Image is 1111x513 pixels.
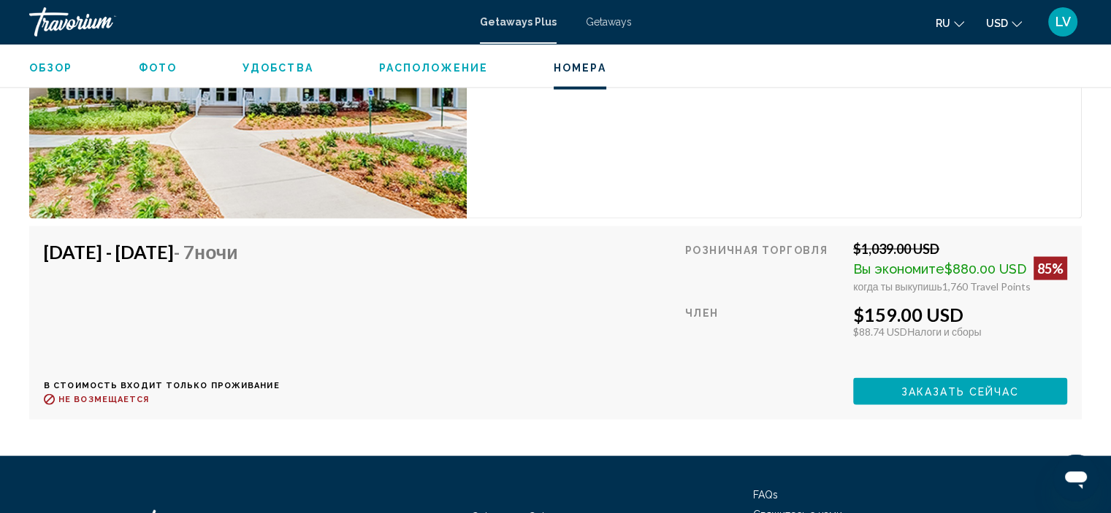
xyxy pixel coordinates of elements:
[58,395,149,404] span: Не возмещается
[174,241,238,263] span: - 7
[853,378,1067,405] button: Заказать сейчас
[685,304,842,367] div: Член
[554,61,606,74] button: Номера
[853,241,1067,257] div: $1,039.00 USD
[243,61,313,74] button: Удобства
[942,280,1031,293] span: 1,760 Travel Points
[753,489,778,501] a: FAQs
[901,386,1020,398] span: Заказать сейчас
[1053,455,1099,501] iframe: Button to launch messaging window
[44,241,269,263] h4: [DATE] - [DATE]
[944,261,1026,277] span: $880.00 USD
[29,7,465,36] a: Travorium
[139,62,177,74] span: Фото
[243,62,313,74] span: Удобства
[379,61,488,74] button: Расположение
[907,325,981,338] span: Налоги и сборы
[480,16,557,28] a: Getaways Plus
[853,304,1067,325] div: $159.00 USD
[586,16,632,28] a: Getaways
[853,325,1067,338] div: $88.74 USD
[853,280,942,293] span: когда ты выкупишь
[194,241,238,263] span: ночи
[1044,7,1082,37] button: User Menu
[936,18,950,29] span: ru
[986,18,1008,29] span: USD
[986,12,1022,34] button: Change currency
[685,241,842,293] div: Розничная торговля
[554,62,606,74] span: Номера
[139,61,177,74] button: Фото
[853,261,944,277] span: Вы экономите
[1055,15,1071,29] span: LV
[44,381,280,390] p: В стоимость входит только проживание
[29,62,73,74] span: Обзор
[29,61,73,74] button: Обзор
[1034,257,1067,280] div: 85%
[379,62,488,74] span: Расположение
[936,12,964,34] button: Change language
